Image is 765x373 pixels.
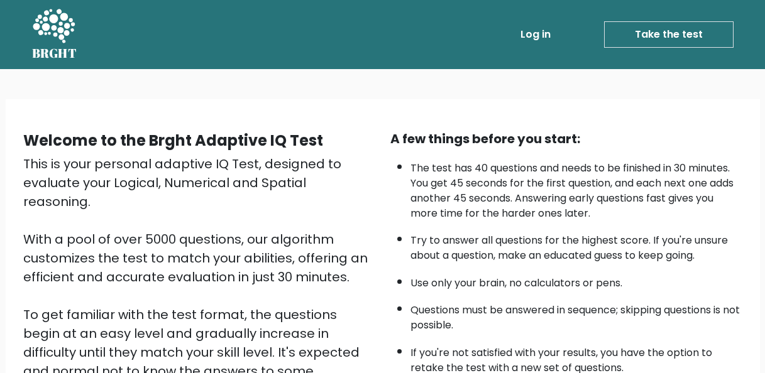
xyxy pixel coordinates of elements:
div: A few things before you start: [390,129,742,148]
a: Take the test [604,21,734,48]
li: The test has 40 questions and needs to be finished in 30 minutes. You get 45 seconds for the firs... [410,154,742,221]
h5: BRGHT [32,46,77,61]
li: Questions must be answered in sequence; skipping questions is not possible. [410,296,742,333]
b: Welcome to the Brght Adaptive IQ Test [23,130,323,151]
a: Log in [515,22,556,47]
li: Use only your brain, no calculators or pens. [410,269,742,291]
li: Try to answer all questions for the highest score. If you're unsure about a question, make an edu... [410,227,742,263]
a: BRGHT [32,5,77,64]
